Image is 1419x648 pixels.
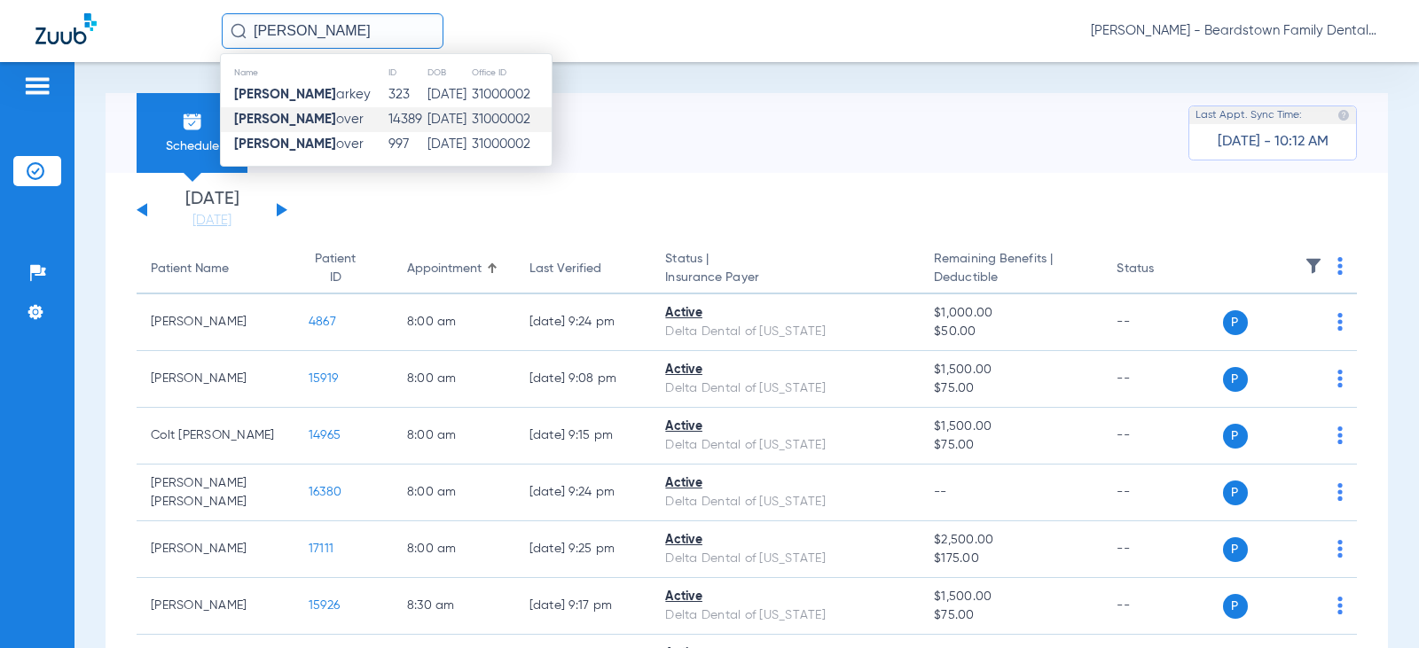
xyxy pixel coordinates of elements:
[393,294,515,351] td: 8:00 AM
[1196,106,1302,124] span: Last Appt. Sync Time:
[934,606,1088,625] span: $75.00
[665,550,905,568] div: Delta Dental of [US_STATE]
[427,82,472,107] td: [DATE]
[234,137,364,151] span: over
[222,13,443,49] input: Search for patients
[234,88,371,101] span: arkey
[35,13,97,44] img: Zuub Logo
[393,521,515,578] td: 8:00 AM
[137,578,294,635] td: [PERSON_NAME]
[1223,367,1248,392] span: P
[934,418,1088,436] span: $1,500.00
[1223,310,1248,335] span: P
[427,107,472,132] td: [DATE]
[234,113,336,126] strong: [PERSON_NAME]
[515,294,652,351] td: [DATE] 9:24 PM
[1337,597,1343,614] img: group-dot-blue.svg
[1337,426,1343,444] img: group-dot-blue.svg
[1337,370,1343,387] img: group-dot-blue.svg
[934,361,1088,379] span: $1,500.00
[665,493,905,511] div: Delta Dental of [US_STATE]
[934,269,1088,287] span: Deductible
[388,63,427,82] th: ID
[651,245,920,294] th: Status |
[182,111,203,132] img: Schedule
[1102,294,1222,351] td: --
[393,351,515,408] td: 8:00 AM
[1102,245,1222,294] th: Status
[309,599,340,612] span: 15926
[221,63,388,82] th: Name
[159,191,265,230] li: [DATE]
[1337,313,1343,331] img: group-dot-blue.svg
[665,531,905,550] div: Active
[665,379,905,398] div: Delta Dental of [US_STATE]
[1218,133,1329,151] span: [DATE] - 10:12 AM
[137,351,294,408] td: [PERSON_NAME]
[23,75,51,97] img: hamburger-icon
[1337,257,1343,275] img: group-dot-blue.svg
[393,465,515,521] td: 8:00 AM
[934,323,1088,341] span: $50.00
[665,269,905,287] span: Insurance Payer
[529,260,638,278] div: Last Verified
[665,436,905,455] div: Delta Dental of [US_STATE]
[137,465,294,521] td: [PERSON_NAME] [PERSON_NAME]
[309,250,379,287] div: Patient ID
[1337,109,1350,121] img: last sync help info
[515,465,652,521] td: [DATE] 9:24 PM
[388,132,427,157] td: 997
[309,372,338,385] span: 15919
[471,132,552,157] td: 31000002
[1305,257,1322,275] img: filter.svg
[920,245,1102,294] th: Remaining Benefits |
[515,351,652,408] td: [DATE] 9:08 PM
[471,107,552,132] td: 31000002
[665,474,905,493] div: Active
[309,543,333,555] span: 17111
[309,250,363,287] div: Patient ID
[471,82,552,107] td: 31000002
[388,82,427,107] td: 323
[1337,540,1343,558] img: group-dot-blue.svg
[515,521,652,578] td: [DATE] 9:25 PM
[515,578,652,635] td: [DATE] 9:17 PM
[471,63,552,82] th: Office ID
[934,588,1088,606] span: $1,500.00
[934,379,1088,398] span: $75.00
[1223,480,1248,505] span: P
[934,531,1088,550] span: $2,500.00
[234,137,336,151] strong: [PERSON_NAME]
[151,260,280,278] div: Patient Name
[427,132,472,157] td: [DATE]
[934,304,1088,323] span: $1,000.00
[150,137,234,155] span: Schedule
[388,107,427,132] td: 14389
[234,88,336,101] strong: [PERSON_NAME]
[407,260,501,278] div: Appointment
[515,408,652,465] td: [DATE] 9:15 PM
[1102,521,1222,578] td: --
[665,588,905,606] div: Active
[1223,424,1248,449] span: P
[309,486,341,498] span: 16380
[393,578,515,635] td: 8:30 AM
[665,304,905,323] div: Active
[1102,408,1222,465] td: --
[137,521,294,578] td: [PERSON_NAME]
[137,294,294,351] td: [PERSON_NAME]
[231,23,247,39] img: Search Icon
[159,212,265,230] a: [DATE]
[665,606,905,625] div: Delta Dental of [US_STATE]
[234,113,364,126] span: over
[665,361,905,379] div: Active
[407,260,482,278] div: Appointment
[1102,578,1222,635] td: --
[1223,594,1248,619] span: P
[427,63,472,82] th: DOB
[151,260,229,278] div: Patient Name
[934,436,1088,455] span: $75.00
[1102,351,1222,408] td: --
[137,408,294,465] td: Colt [PERSON_NAME]
[393,408,515,465] td: 8:00 AM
